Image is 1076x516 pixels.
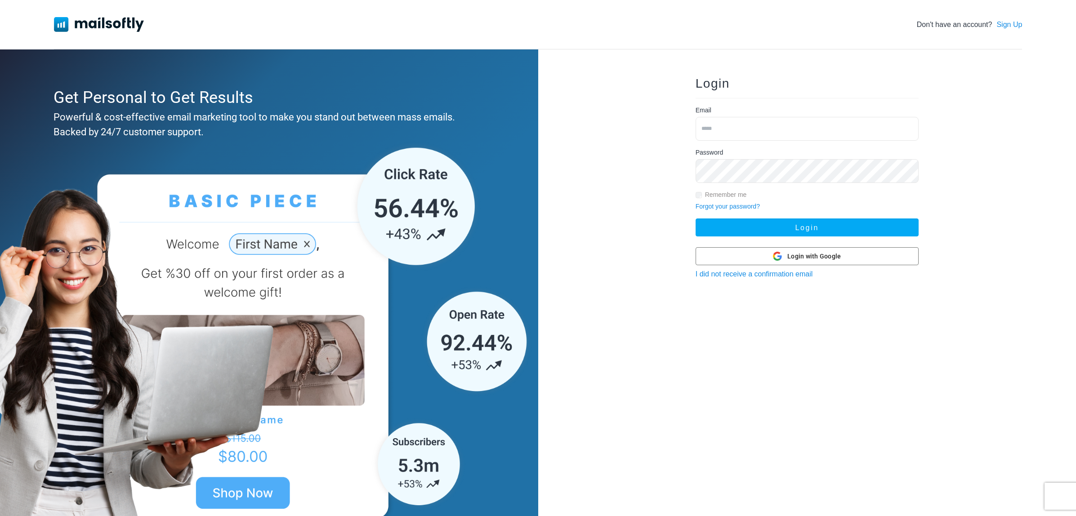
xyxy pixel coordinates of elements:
[54,110,480,139] div: Powerful & cost-effective email marketing tool to make you stand out between mass emails. Backed ...
[696,218,919,236] button: Login
[787,252,841,261] span: Login with Google
[705,190,747,200] label: Remember me
[696,106,711,115] label: Email
[54,17,144,31] img: Mailsoftly
[696,247,919,265] button: Login with Google
[696,270,813,278] a: I did not receive a confirmation email
[696,76,730,90] span: Login
[696,203,760,210] a: Forgot your password?
[996,19,1022,30] a: Sign Up
[917,19,1022,30] div: Don't have an account?
[696,148,723,157] label: Password
[54,85,480,110] div: Get Personal to Get Results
